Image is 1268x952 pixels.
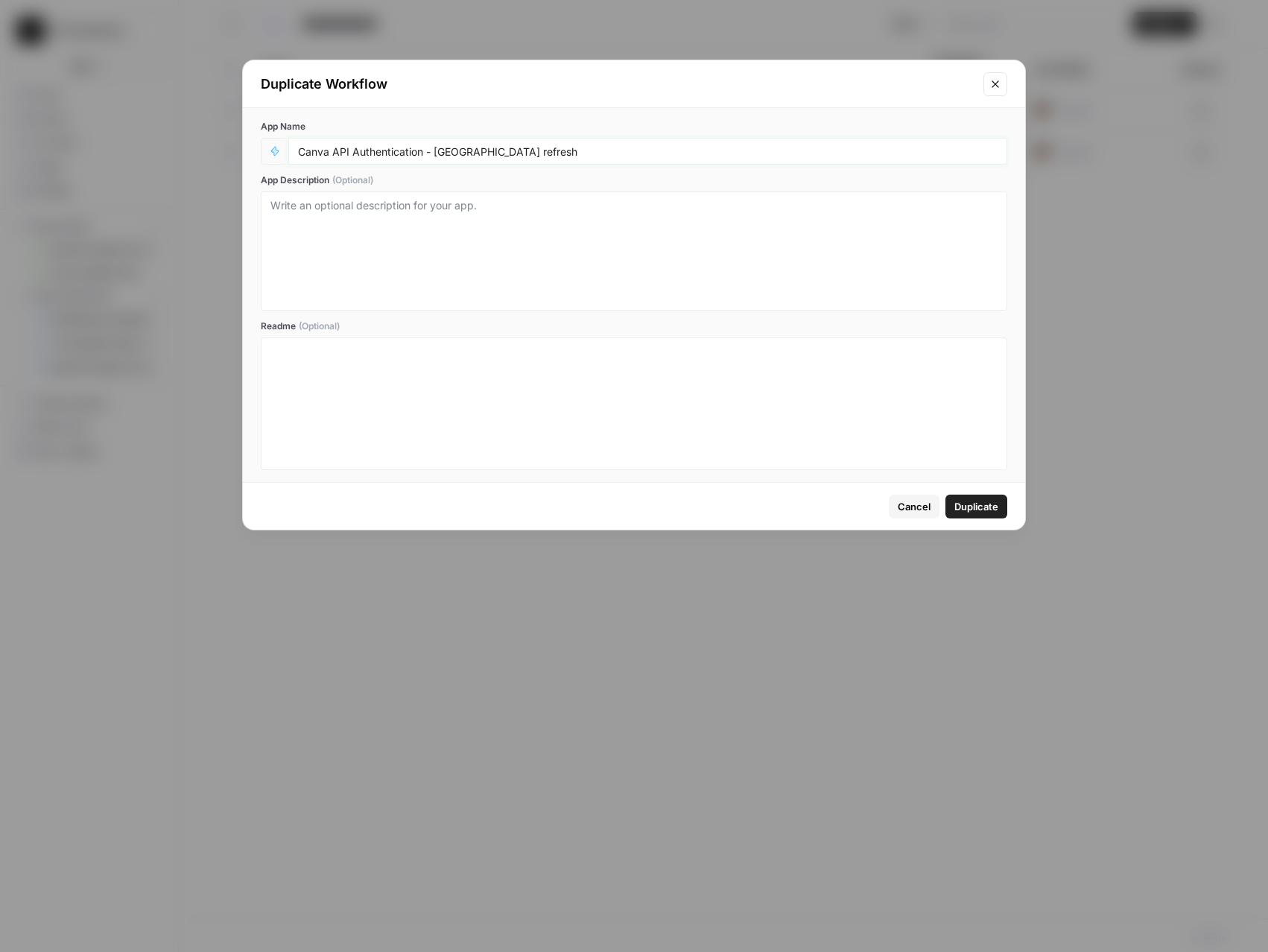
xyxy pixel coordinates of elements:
[299,320,340,333] span: (Optional)
[298,145,998,158] input: Untitled
[261,320,1007,333] label: Readme
[889,495,939,518] button: Cancel
[954,499,998,514] span: Duplicate
[945,495,1007,518] button: Duplicate
[261,174,1007,187] label: App Description
[261,74,974,95] div: Duplicate Workflow
[261,120,1007,133] label: App Name
[898,499,931,514] span: Cancel
[983,72,1007,96] button: Close modal
[332,174,373,187] span: (Optional)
